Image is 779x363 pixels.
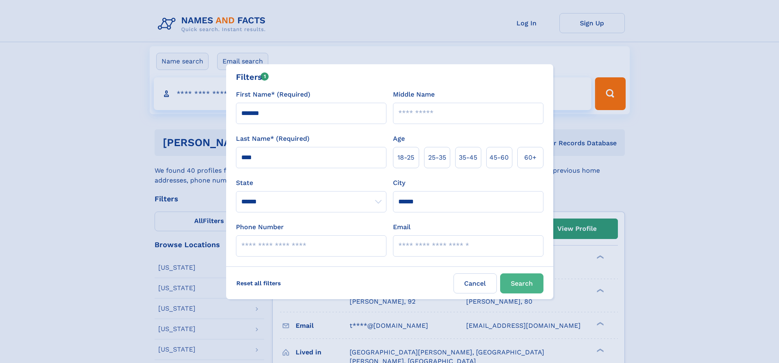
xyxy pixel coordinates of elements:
[459,153,477,162] span: 35‑45
[453,273,497,293] label: Cancel
[393,134,405,144] label: Age
[236,90,310,99] label: First Name* (Required)
[236,134,310,144] label: Last Name* (Required)
[393,178,405,188] label: City
[397,153,414,162] span: 18‑25
[393,90,435,99] label: Middle Name
[428,153,446,162] span: 25‑35
[393,222,411,232] label: Email
[236,71,269,83] div: Filters
[236,178,386,188] label: State
[231,273,286,293] label: Reset all filters
[236,222,284,232] label: Phone Number
[524,153,537,162] span: 60+
[489,153,509,162] span: 45‑60
[500,273,543,293] button: Search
